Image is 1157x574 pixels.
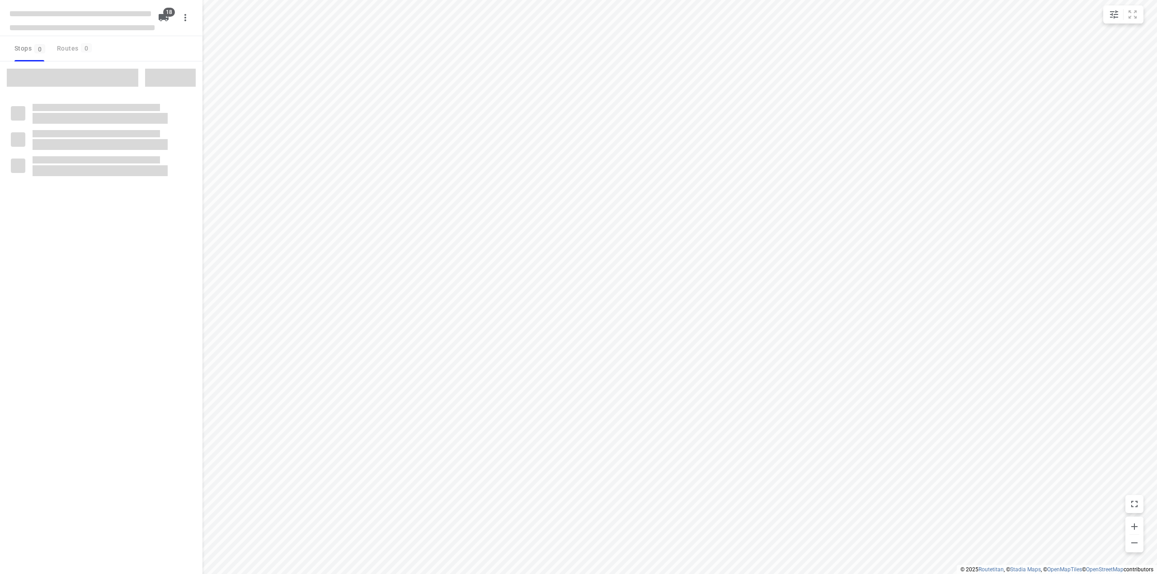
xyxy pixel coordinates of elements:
[1086,566,1124,573] a: OpenStreetMap
[1010,566,1041,573] a: Stadia Maps
[1103,5,1143,23] div: small contained button group
[960,566,1153,573] li: © 2025 , © , © © contributors
[978,566,1004,573] a: Routetitan
[1047,566,1082,573] a: OpenMapTiles
[1105,5,1123,23] button: Map settings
